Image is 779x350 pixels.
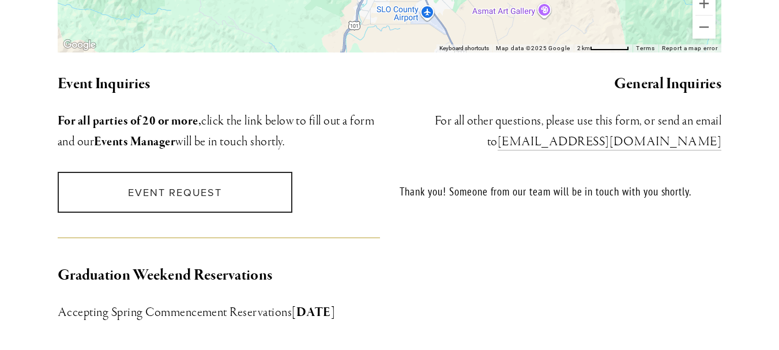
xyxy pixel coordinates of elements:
h2: General Inquiries [400,72,722,96]
button: Map Scale: 2 km per 64 pixels [574,44,633,52]
h3: ​For all other questions, please use this form, or send an email to [400,111,722,152]
a: Terms [636,45,655,51]
p: Thank you! Someone from our team will be in touch with you shortly. [400,183,722,200]
span: Map data ©2025 Google [496,45,570,51]
strong: Events Manager [94,134,175,150]
button: Zoom out [693,16,716,39]
span: 2 km [577,45,590,51]
img: Google [61,37,99,52]
a: [EMAIL_ADDRESS][DOMAIN_NAME] [498,134,721,150]
h3: click the link below to fill out a form and our will be in touch shortly. [58,111,380,152]
a: Event Request [58,172,292,213]
h2: Graduation Weekend Reservations [58,264,380,288]
h2: Event Inquiries [58,72,380,96]
a: Open this area in Google Maps (opens a new window) [61,37,99,52]
strong: For all parties of 20 or more, [58,113,201,129]
button: Keyboard shortcuts [439,44,489,52]
strong: [DATE] [292,304,335,321]
h3: Accepting Spring Commencement Reservations [58,302,380,323]
a: Report a map error [662,45,718,51]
